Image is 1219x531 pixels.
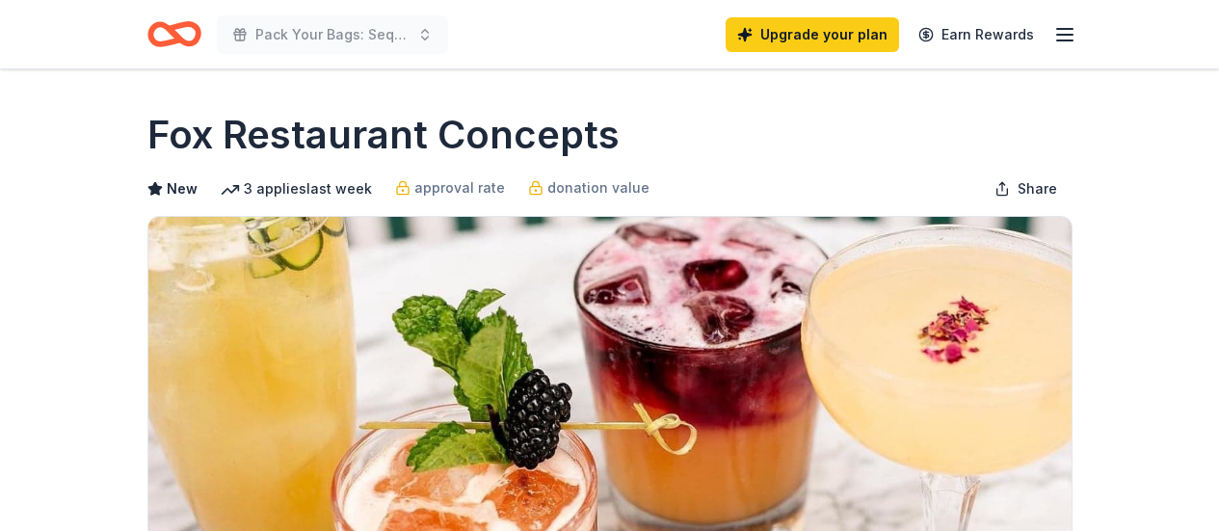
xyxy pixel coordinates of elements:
div: 3 applies last week [221,177,372,200]
a: Home [147,12,201,57]
h1: Fox Restaurant Concepts [147,108,620,162]
a: donation value [528,176,649,199]
span: Pack Your Bags: Sequins and Spurs [255,23,410,46]
span: donation value [547,176,649,199]
a: approval rate [395,176,505,199]
span: New [167,177,198,200]
a: Earn Rewards [907,17,1046,52]
span: approval rate [414,176,505,199]
span: Share [1018,177,1057,200]
button: Share [979,170,1073,208]
a: Upgrade your plan [726,17,899,52]
button: Pack Your Bags: Sequins and Spurs [217,15,448,54]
